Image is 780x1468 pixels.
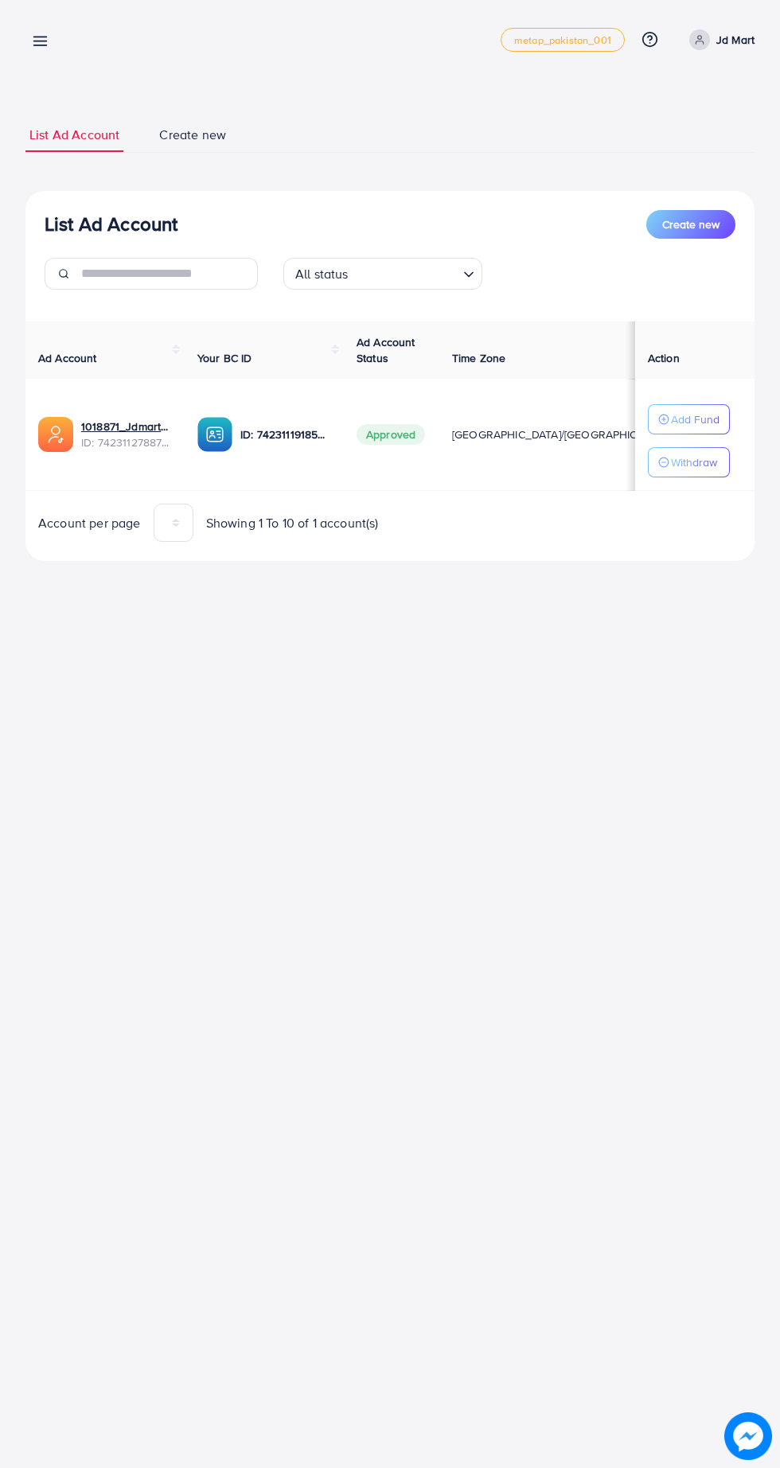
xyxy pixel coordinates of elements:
p: Withdraw [671,453,717,472]
button: Add Fund [648,404,730,434]
span: Approved [357,424,425,445]
div: <span class='underline'>1018871_Jdmart_1728328132431</span></br>7423112788702167057 [81,419,172,451]
span: List Ad Account [29,126,119,144]
span: Create new [662,216,720,232]
h3: List Ad Account [45,212,177,236]
p: Jd Mart [716,30,755,49]
a: metap_pakistan_001 [501,28,625,52]
div: Search for option [283,258,482,290]
input: Search for option [353,259,457,286]
p: Add Fund [671,410,720,429]
button: Withdraw [648,447,730,477]
a: Jd Mart [683,29,755,50]
span: Your BC ID [197,350,252,366]
img: ic-ads-acc.e4c84228.svg [38,417,73,452]
span: Account per page [38,514,141,532]
button: Create new [646,210,735,239]
img: ic-ba-acc.ded83a64.svg [197,417,232,452]
span: Ad Account [38,350,97,366]
span: ID: 7423112788702167057 [81,434,172,450]
span: Showing 1 To 10 of 1 account(s) [206,514,379,532]
span: Ad Account Status [357,334,415,366]
p: ID: 7423111918581366785 [240,425,331,444]
a: 1018871_Jdmart_1728328132431 [81,419,172,434]
span: Time Zone [452,350,505,366]
span: All status [292,263,352,286]
img: image [724,1412,772,1460]
span: Create new [159,126,226,144]
span: metap_pakistan_001 [514,35,611,45]
span: Action [648,350,680,366]
span: [GEOGRAPHIC_DATA]/[GEOGRAPHIC_DATA] [452,426,673,442]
